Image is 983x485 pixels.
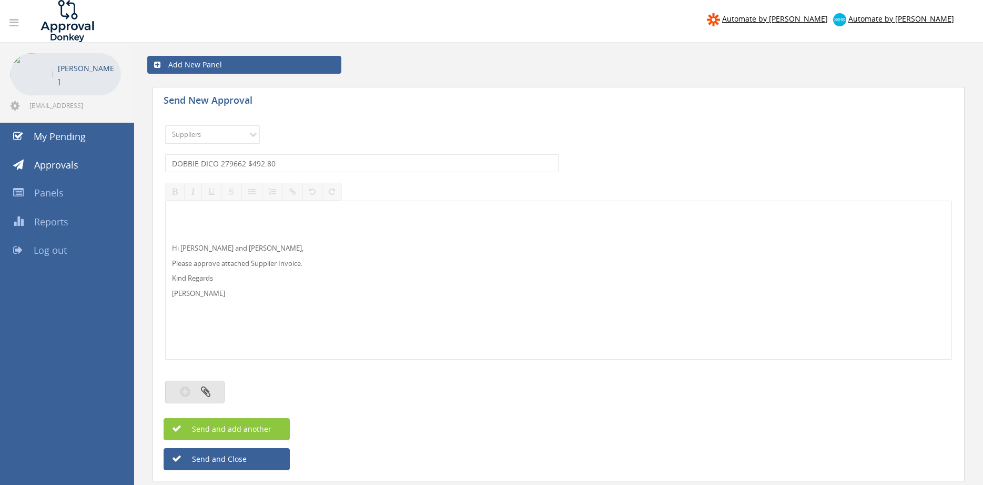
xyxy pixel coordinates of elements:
[262,183,283,201] button: Ordered List
[164,448,290,470] button: Send and Close
[34,130,86,143] span: My Pending
[34,159,78,171] span: Approvals
[282,183,303,201] button: Insert / edit link
[172,289,945,299] p: [PERSON_NAME]
[34,186,64,199] span: Panels
[241,183,262,201] button: Unordered List
[165,183,185,201] button: Bold
[707,13,720,26] img: zapier-logomark.png
[29,101,119,110] span: [EMAIL_ADDRESS][DOMAIN_NAME]
[34,244,67,256] span: Log out
[147,56,341,74] a: Add New Panel
[164,95,348,108] h5: Send New Approval
[34,215,68,228] span: Reports
[172,243,945,253] p: Hi [PERSON_NAME] and [PERSON_NAME],
[722,14,828,24] span: Automate by [PERSON_NAME]
[848,14,954,24] span: Automate by [PERSON_NAME]
[833,13,846,26] img: xero-logo.png
[201,183,221,201] button: Underline
[184,183,202,201] button: Italic
[302,183,322,201] button: Undo
[322,183,342,201] button: Redo
[172,273,945,283] p: Kind Regards
[169,424,271,434] span: Send and add another
[164,418,290,440] button: Send and add another
[221,183,242,201] button: Strikethrough
[172,259,945,269] p: Please approve attached Supplier Invoice.
[58,62,116,88] p: [PERSON_NAME]
[165,154,559,172] input: Subject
